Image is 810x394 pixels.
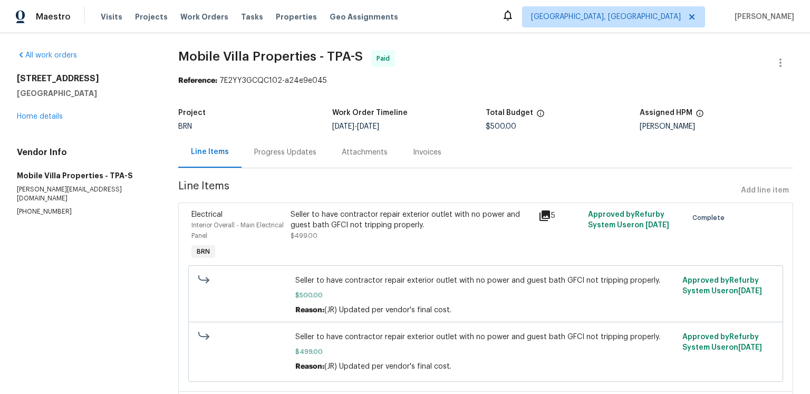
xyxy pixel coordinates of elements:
span: [DATE] [738,287,762,295]
b: Reference: [178,77,217,84]
span: Reason: [295,306,324,314]
span: [PERSON_NAME] [730,12,794,22]
div: Invoices [413,147,441,158]
span: Approved by Refurby System User on [682,277,762,295]
div: Attachments [342,147,388,158]
span: Interior Overall - Main Electrical Panel [191,222,284,239]
span: [DATE] [332,123,354,130]
span: Electrical [191,211,223,218]
span: - [332,123,379,130]
h5: Project [178,109,206,117]
span: Geo Assignments [330,12,398,22]
span: $499.00 [291,233,317,239]
span: Projects [135,12,168,22]
span: (JR) Updated per vendor's final cost. [324,363,451,370]
span: Approved by Refurby System User on [588,211,669,229]
h5: Total Budget [486,109,533,117]
span: Maestro [36,12,71,22]
span: The total cost of line items that have been proposed by Opendoor. This sum includes line items th... [536,109,545,123]
span: Line Items [178,181,737,200]
span: Work Orders [180,12,228,22]
a: All work orders [17,52,77,59]
span: [GEOGRAPHIC_DATA], [GEOGRAPHIC_DATA] [531,12,681,22]
p: [PHONE_NUMBER] [17,207,153,216]
span: Approved by Refurby System User on [682,333,762,351]
span: [DATE] [357,123,379,130]
span: The hpm assigned to this work order. [696,109,704,123]
span: Mobile Villa Properties - TPA-S [178,50,363,63]
span: Seller to have contractor repair exterior outlet with no power and guest bath GFCI not tripping p... [295,275,676,286]
h4: Vendor Info [17,147,153,158]
span: Visits [101,12,122,22]
span: Tasks [241,13,263,21]
p: [PERSON_NAME][EMAIL_ADDRESS][DOMAIN_NAME] [17,185,153,203]
div: Progress Updates [254,147,316,158]
span: $500.00 [295,290,676,301]
h2: [STREET_ADDRESS] [17,73,153,84]
div: Line Items [191,147,229,157]
span: Complete [692,213,729,223]
span: Reason: [295,363,324,370]
span: [DATE] [645,222,669,229]
div: [PERSON_NAME] [640,123,793,130]
span: $500.00 [486,123,516,130]
div: 7E2YY3GCQC102-a24e9e045 [178,75,793,86]
span: Seller to have contractor repair exterior outlet with no power and guest bath GFCI not tripping p... [295,332,676,342]
h5: [GEOGRAPHIC_DATA] [17,88,153,99]
span: $499.00 [295,347,676,357]
h5: Assigned HPM [640,109,692,117]
span: Properties [276,12,317,22]
span: BRN [192,246,214,257]
span: Paid [377,53,394,64]
div: 5 [538,209,582,222]
h5: Work Order Timeline [332,109,408,117]
span: BRN [178,123,192,130]
span: (JR) Updated per vendor's final cost. [324,306,451,314]
span: [DATE] [738,344,762,351]
h5: Mobile Villa Properties - TPA-S [17,170,153,181]
a: Home details [17,113,63,120]
div: Seller to have contractor repair exterior outlet with no power and guest bath GFCI not tripping p... [291,209,532,230]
